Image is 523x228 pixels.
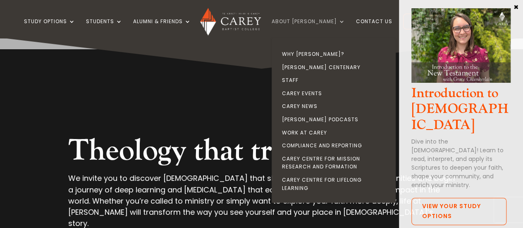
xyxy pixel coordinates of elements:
[274,61,398,74] a: [PERSON_NAME] Centenary
[411,86,511,137] h3: Introduction to [DEMOGRAPHIC_DATA]
[356,19,392,38] a: Contact Us
[86,19,122,38] a: Students
[24,19,75,38] a: Study Options
[512,3,520,10] button: Close
[272,19,345,38] a: About [PERSON_NAME]
[274,113,398,126] a: [PERSON_NAME] Podcasts
[411,198,506,225] a: View Your Study Options
[274,126,398,139] a: Work at Carey
[274,152,398,173] a: Carey Centre for Mission Research and Formation
[68,133,455,173] h2: Theology that transforms
[274,139,398,152] a: Compliance and Reporting
[274,87,398,100] a: Carey Events
[274,74,398,87] a: Staff
[411,76,511,85] a: Intro to NT
[411,137,511,190] p: Dive into the [DEMOGRAPHIC_DATA]! Learn to read, interpret, and apply its Scriptures to deepen yo...
[274,100,398,113] a: Carey News
[411,8,511,83] img: Intro to NT
[274,48,398,61] a: Why [PERSON_NAME]?
[274,173,398,194] a: Carey Centre for Lifelong Learning
[200,8,261,36] img: Carey Baptist College
[133,19,191,38] a: Alumni & Friends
